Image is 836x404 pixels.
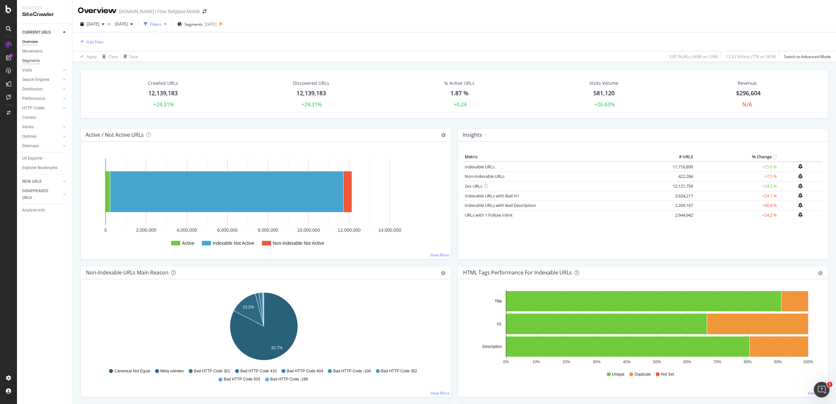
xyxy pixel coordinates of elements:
[798,174,803,179] div: bell-plus
[22,105,44,112] div: HTTP Codes
[78,51,97,62] button: Apply
[623,360,631,364] text: 40%
[593,360,601,364] text: 30%
[87,54,97,59] div: Apply
[814,382,829,397] iframe: Intercom live chat
[450,89,469,98] div: 1.87 %
[22,48,43,55] div: Movements
[695,191,779,201] td: +24.1 %
[781,51,831,62] button: Switch to Advanced Mode
[224,377,260,382] span: Bad HTTP Code 503
[22,95,61,102] a: Performance
[742,101,752,108] div: N/A
[495,299,502,303] text: Title
[148,80,178,86] div: Crawled URLs
[136,227,156,233] text: 2,000,000
[78,38,104,46] button: Add Filter
[86,269,169,276] div: Non-Indexable URLs Main Reason
[213,241,254,246] text: Indexable Not Active
[141,19,169,29] button: Filters
[465,164,495,170] a: Indexable URLs
[22,86,61,93] a: Distribution
[661,162,695,172] td: 11,716,899
[22,39,68,45] a: Overview
[22,76,61,83] a: Search Engines
[661,172,695,181] td: 422,284
[22,114,36,121] div: Content
[22,86,43,93] div: Distribution
[153,101,174,108] div: +24.31%
[22,105,61,112] a: HTTP Codes
[381,368,417,374] span: Bad HTTP Code 302
[695,201,779,210] td: +40.8 %
[22,143,39,149] div: Sitemaps
[736,89,761,97] span: $296,604
[22,178,61,185] a: NEW URLS
[465,183,482,189] a: 2xx URLs
[695,172,779,181] td: +7.5 %
[661,372,674,377] span: Not Set
[22,164,68,171] a: Explorer Bookmarks
[803,360,813,364] text: 100%
[695,181,779,191] td: +24.2 %
[463,131,482,139] h4: Insights
[726,54,776,59] div: 13.23 % Visits ( 77K on 581K )
[86,131,144,139] h4: Active / Not Active URLs
[194,368,230,374] span: Bad HTTP Code 301
[22,29,61,36] a: CURRENT URLS
[22,155,42,162] div: Url Explorer
[827,382,832,387] span: 1
[798,203,803,208] div: bell-plus
[333,368,371,374] span: Bad HTTP Code -104
[129,54,138,59] div: Save
[22,188,61,201] a: DISAPPEARED URLS
[22,155,68,162] a: Url Explorer
[114,368,150,374] span: Canonical Not Equal
[465,212,513,218] a: URLs with 1 Follow Inlink
[107,21,112,26] span: vs
[661,210,695,220] td: 2,944,942
[297,227,320,233] text: 10,000,000
[202,9,206,14] div: arrow-right-arrow-left
[22,133,37,140] div: Outlinks
[22,5,67,11] div: Analytics
[86,152,442,254] div: A chart.
[108,54,118,59] div: Clear
[287,368,323,374] span: Bad HTTP Code 404
[430,252,449,258] a: View More
[22,57,40,64] div: Segments
[22,29,51,36] div: CURRENT URLS
[714,360,721,364] text: 70%
[22,76,49,83] div: Search Engines
[612,372,624,377] span: Unique
[497,322,502,326] text: H1
[503,360,509,364] text: 0%
[22,95,45,102] div: Performance
[22,57,68,64] a: Segments
[661,181,695,191] td: 12,121,759
[463,290,819,365] svg: A chart.
[182,241,194,246] text: Active
[683,360,691,364] text: 60%
[104,227,107,233] text: 0
[22,67,61,74] a: Visits
[22,207,68,214] a: Analysis Info
[22,124,34,131] div: Inlinks
[744,360,751,364] text: 80%
[444,80,474,86] div: % Active URLs
[562,360,570,364] text: 20%
[22,207,45,214] div: Analysis Info
[22,67,32,74] div: Visits
[594,101,615,108] div: +26.63%
[774,360,782,364] text: 90%
[86,290,442,365] svg: A chart.
[217,227,237,233] text: 6,000,000
[465,202,536,208] a: Indexable URLs with Bad Description
[695,210,779,220] td: +24.2 %
[669,54,718,59] div: 3.85 % URLs ( 468K on 12M )
[695,152,779,162] th: % Change
[22,114,68,121] a: Content
[148,89,178,98] div: 12,139,183
[78,5,117,16] div: Overview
